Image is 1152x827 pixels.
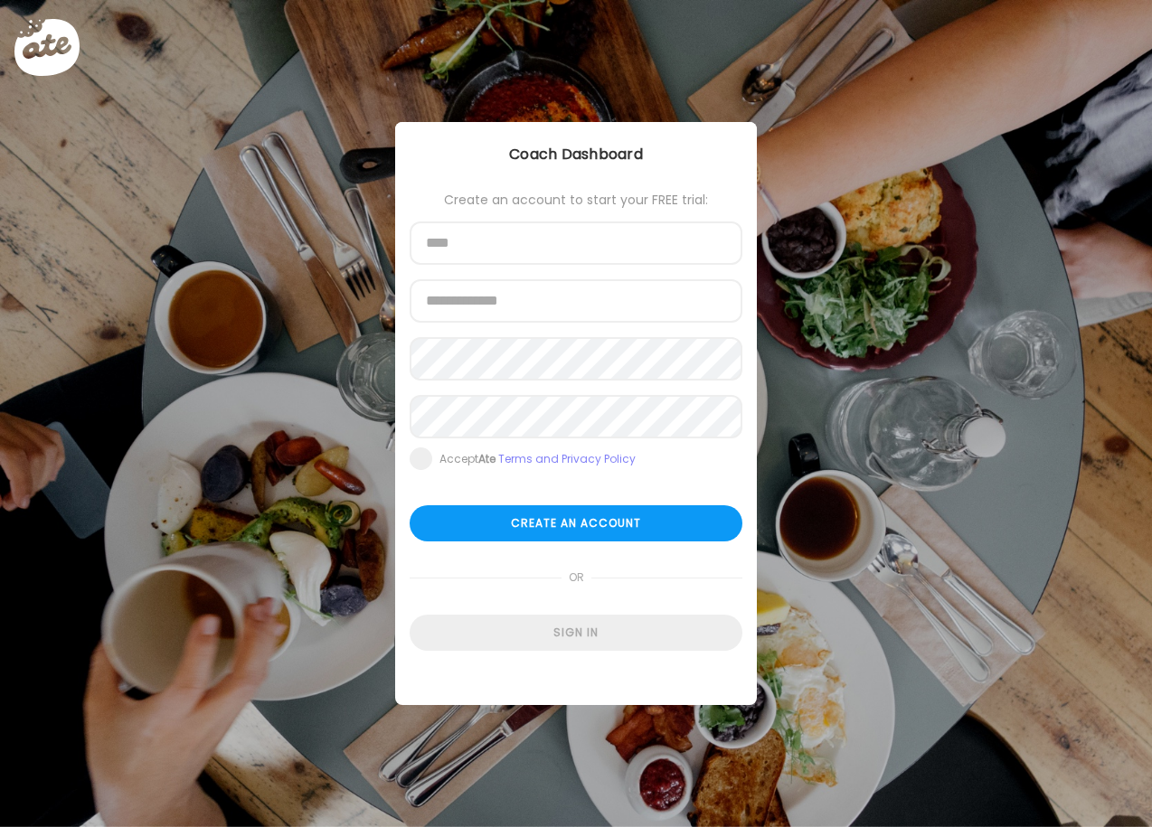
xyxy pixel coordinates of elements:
[395,144,757,165] div: Coach Dashboard
[410,505,742,541] div: Create an account
[439,452,636,466] div: Accept
[410,193,742,207] div: Create an account to start your FREE trial:
[410,615,742,651] div: Sign in
[498,451,636,466] a: Terms and Privacy Policy
[478,451,496,466] b: Ate
[562,559,591,596] span: or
